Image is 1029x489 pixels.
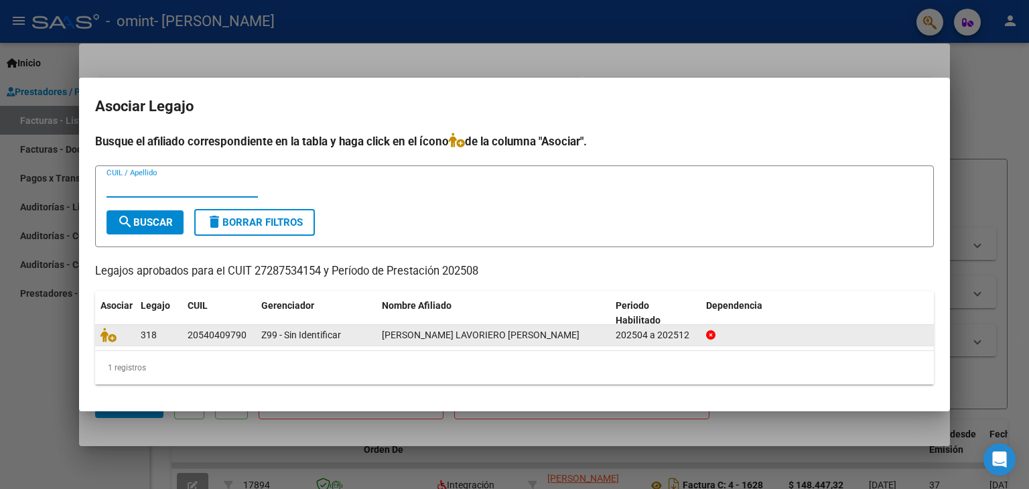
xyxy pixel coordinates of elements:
[95,351,934,385] div: 1 registros
[95,94,934,119] h2: Asociar Legajo
[261,300,314,311] span: Gerenciador
[616,300,661,326] span: Periodo Habilitado
[206,214,222,230] mat-icon: delete
[95,133,934,150] h4: Busque el afiliado correspondiente en la tabla y haga click en el ícono de la columna "Asociar".
[256,291,376,336] datatable-header-cell: Gerenciador
[117,214,133,230] mat-icon: search
[382,330,579,340] span: RODRIGUEZ LAVORIERO DANTE
[610,291,701,336] datatable-header-cell: Periodo Habilitado
[100,300,133,311] span: Asociar
[376,291,610,336] datatable-header-cell: Nombre Afiliado
[701,291,935,336] datatable-header-cell: Dependencia
[95,263,934,280] p: Legajos aprobados para el CUIT 27287534154 y Período de Prestación 202508
[616,328,695,343] div: 202504 a 202512
[135,291,182,336] datatable-header-cell: Legajo
[107,210,184,234] button: Buscar
[983,443,1016,476] div: Open Intercom Messenger
[141,300,170,311] span: Legajo
[382,300,452,311] span: Nombre Afiliado
[706,300,762,311] span: Dependencia
[261,330,341,340] span: Z99 - Sin Identificar
[206,216,303,228] span: Borrar Filtros
[188,300,208,311] span: CUIL
[194,209,315,236] button: Borrar Filtros
[182,291,256,336] datatable-header-cell: CUIL
[188,328,247,343] div: 20540409790
[117,216,173,228] span: Buscar
[141,330,157,340] span: 318
[95,291,135,336] datatable-header-cell: Asociar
